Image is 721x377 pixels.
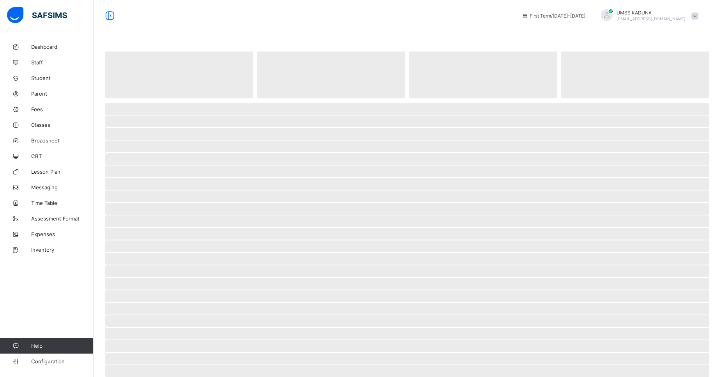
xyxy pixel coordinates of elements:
span: ‌ [105,340,709,352]
span: ‌ [105,190,709,202]
span: Help [31,343,93,349]
span: ‌ [105,240,709,252]
span: Staff [31,59,94,66]
span: ‌ [105,365,709,377]
span: Time Table [31,200,94,206]
span: Lesson Plan [31,169,94,175]
span: ‌ [105,290,709,302]
span: Expenses [31,231,94,237]
span: ‌ [105,228,709,240]
span: ‌ [105,278,709,290]
span: ‌ [105,303,709,315]
span: ‌ [105,203,709,215]
span: Student [31,75,94,81]
span: Inventory [31,247,94,253]
span: Assessment Format [31,215,94,222]
span: ‌ [105,116,709,127]
span: ‌ [105,315,709,327]
span: ‌ [257,52,405,98]
span: Dashboard [31,44,94,50]
span: Fees [31,106,94,112]
span: ‌ [561,52,709,98]
img: safsims [7,7,67,23]
span: CBT [31,153,94,159]
span: Broadsheet [31,137,94,144]
span: ‌ [105,165,709,177]
span: Configuration [31,358,93,365]
span: Parent [31,91,94,97]
span: ‌ [105,52,253,98]
span: ‌ [105,328,709,340]
span: ‌ [105,153,709,165]
span: ‌ [105,178,709,190]
span: Messaging [31,184,94,190]
div: UMSSKADUNA [593,9,702,22]
span: [EMAIL_ADDRESS][DOMAIN_NAME] [617,16,686,21]
span: session/term information [522,13,585,19]
span: ‌ [105,128,709,140]
span: ‌ [105,103,709,115]
span: ‌ [105,353,709,365]
span: ‌ [409,52,557,98]
span: UMSS KADUNA [617,10,686,16]
span: Classes [31,122,94,128]
span: ‌ [105,215,709,227]
span: ‌ [105,265,709,277]
span: ‌ [105,140,709,152]
span: ‌ [105,253,709,265]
